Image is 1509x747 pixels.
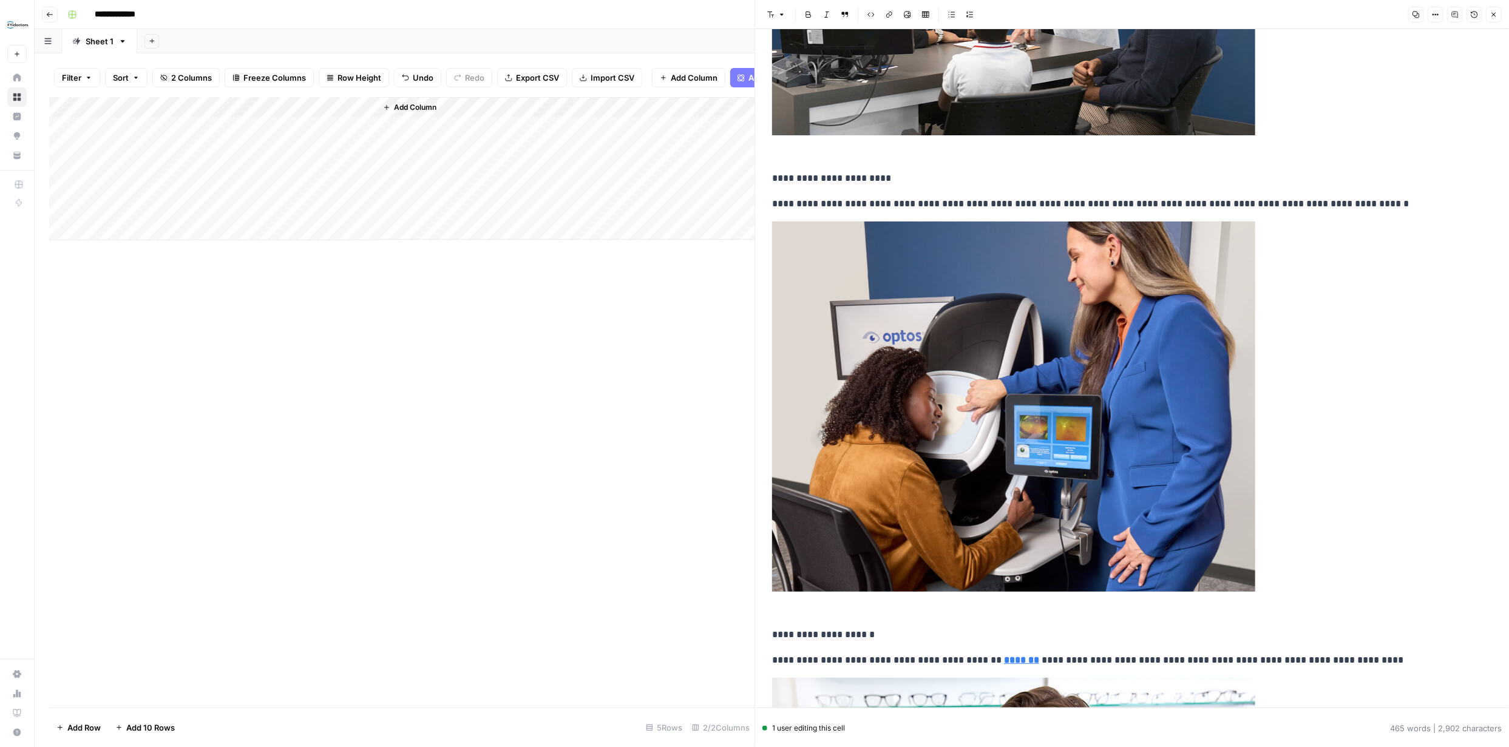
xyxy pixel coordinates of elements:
[49,72,109,79] div: Domain Overview
[7,107,27,126] a: Insights
[34,19,59,29] div: v 4.0.25
[687,718,755,737] div: 2/2 Columns
[446,68,492,87] button: Redo
[86,35,114,47] div: Sheet 1
[497,68,567,87] button: Export CSV
[641,718,687,737] div: 5 Rows
[7,68,27,87] a: Home
[671,72,717,84] span: Add Column
[108,718,182,737] button: Add 10 Rows
[19,32,29,41] img: website_grey.svg
[730,68,822,87] button: Add Power Agent
[394,68,441,87] button: Undo
[19,19,29,29] img: logo_orange.svg
[54,68,100,87] button: Filter
[7,87,27,107] a: Browse
[7,10,27,40] button: Workspace: FYidoctors
[126,722,175,734] span: Add 10 Rows
[1390,722,1502,734] div: 465 words | 2,902 characters
[32,32,134,41] div: Domain: [DOMAIN_NAME]
[591,72,634,84] span: Import CSV
[652,68,725,87] button: Add Column
[113,72,129,84] span: Sort
[378,100,441,115] button: Add Column
[35,70,45,80] img: tab_domain_overview_orange.svg
[7,126,27,146] a: Opportunities
[465,72,484,84] span: Redo
[67,722,101,734] span: Add Row
[337,72,381,84] span: Row Height
[136,72,200,79] div: Keywords by Traffic
[62,29,137,53] a: Sheet 1
[394,102,436,113] span: Add Column
[225,68,314,87] button: Freeze Columns
[62,72,81,84] span: Filter
[171,72,212,84] span: 2 Columns
[413,72,433,84] span: Undo
[7,14,29,36] img: FYidoctors Logo
[516,72,559,84] span: Export CSV
[319,68,389,87] button: Row Height
[748,72,815,84] span: Add Power Agent
[572,68,642,87] button: Import CSV
[7,664,27,684] a: Settings
[123,70,132,80] img: tab_keywords_by_traffic_grey.svg
[105,68,148,87] button: Sort
[7,684,27,703] a: Usage
[49,718,108,737] button: Add Row
[7,146,27,165] a: Your Data
[243,72,306,84] span: Freeze Columns
[762,723,845,734] div: 1 user editing this cell
[152,68,220,87] button: 2 Columns
[7,703,27,723] a: Learning Hub
[7,723,27,742] button: Help + Support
